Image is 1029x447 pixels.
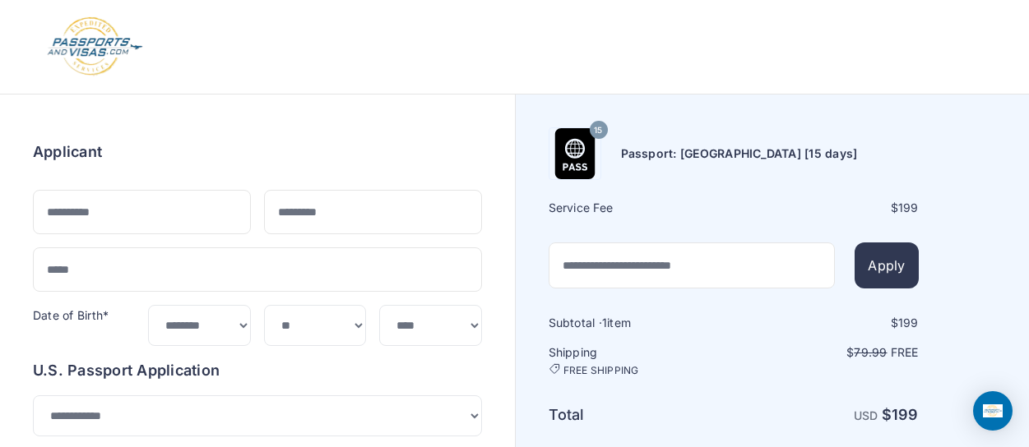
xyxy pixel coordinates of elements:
[892,406,919,423] span: 199
[594,120,602,141] span: 15
[882,406,919,423] strong: $
[563,364,639,377] span: FREE SHIPPING
[854,408,878,422] span: USD
[854,345,887,359] span: 79.99
[898,316,919,329] span: 199
[33,308,109,322] label: Date of Birth*
[973,391,1013,431] div: Open Intercom Messenger
[46,16,144,77] img: Logo
[549,315,732,331] h6: Subtotal · item
[898,200,919,214] span: 199
[549,403,732,426] h6: Total
[549,128,600,179] img: Product Name
[33,359,482,382] h6: U.S. Passport Application
[621,145,858,162] h6: Passport: [GEOGRAPHIC_DATA] [15 days]
[602,316,607,329] span: 1
[855,242,918,288] button: Apply
[891,345,919,359] span: Free
[549,344,732,377] h6: Shipping
[735,200,919,216] div: $
[33,141,102,164] h6: Applicant
[735,315,919,331] div: $
[549,200,732,216] h6: Service Fee
[735,344,919,361] p: $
